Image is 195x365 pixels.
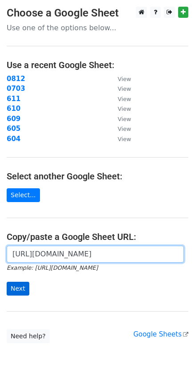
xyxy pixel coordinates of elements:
small: View [118,136,131,142]
small: Example: [URL][DOMAIN_NAME] [7,264,98,271]
p: Use one of the options below... [7,23,188,32]
a: 604 [7,135,20,143]
a: 609 [7,115,20,123]
a: 610 [7,105,20,113]
a: View [109,135,131,143]
small: View [118,105,131,112]
a: View [109,85,131,93]
input: Paste your Google Sheet URL here [7,246,184,263]
h3: Choose a Google Sheet [7,7,188,20]
a: Need help? [7,329,50,343]
a: 0703 [7,85,25,93]
div: 聊天小组件 [151,322,195,365]
a: View [109,105,131,113]
h4: Use a recent Google Sheet: [7,60,188,70]
small: View [118,96,131,102]
h4: Select another Google Sheet: [7,171,188,182]
iframe: Chat Widget [151,322,195,365]
small: View [118,126,131,132]
input: Next [7,282,29,296]
a: View [109,125,131,133]
a: Google Sheets [133,330,188,338]
small: View [118,85,131,92]
small: View [118,76,131,82]
small: View [118,116,131,122]
a: 0812 [7,75,25,83]
a: 611 [7,95,20,103]
h4: Copy/paste a Google Sheet URL: [7,231,188,242]
a: View [109,95,131,103]
a: Select... [7,188,40,202]
a: View [109,75,131,83]
a: 605 [7,125,20,133]
a: View [109,115,131,123]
